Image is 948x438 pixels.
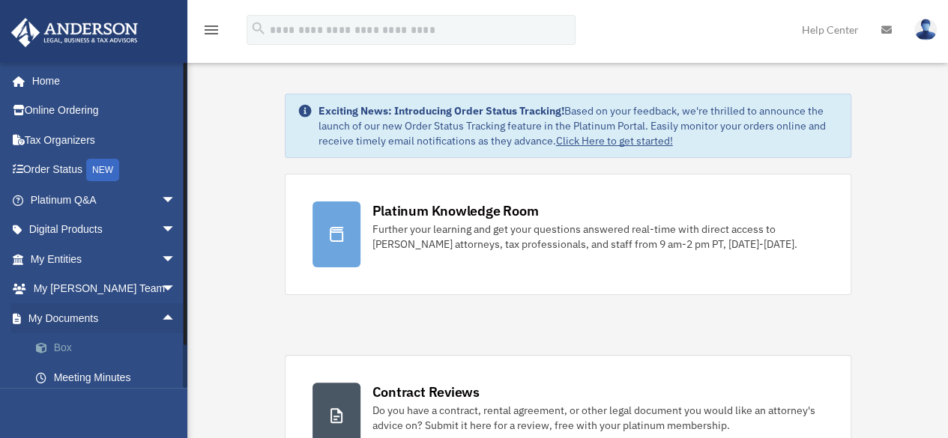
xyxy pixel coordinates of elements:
div: Contract Reviews [372,383,480,401]
span: arrow_drop_down [161,244,191,275]
a: My Entitiesarrow_drop_down [10,244,199,274]
i: menu [202,21,220,39]
i: search [250,20,267,37]
a: My Documentsarrow_drop_up [10,303,199,333]
a: Digital Productsarrow_drop_down [10,215,199,245]
a: Home [10,66,191,96]
span: arrow_drop_down [161,185,191,216]
a: Platinum Q&Aarrow_drop_down [10,185,199,215]
div: NEW [86,159,119,181]
a: Order StatusNEW [10,155,199,186]
a: Tax Organizers [10,125,199,155]
a: menu [202,26,220,39]
div: Do you have a contract, rental agreement, or other legal document you would like an attorney's ad... [372,403,824,433]
div: Based on your feedback, we're thrilled to announce the launch of our new Order Status Tracking fe... [318,103,839,148]
a: Click Here to get started! [556,134,673,147]
a: Online Ordering [10,96,199,126]
div: Platinum Knowledge Room [372,201,539,220]
span: arrow_drop_down [161,274,191,305]
img: User Pic [914,19,937,40]
a: Box [21,333,199,363]
a: My [PERSON_NAME] Teamarrow_drop_down [10,274,199,304]
strong: Exciting News: Introducing Order Status Tracking! [318,104,564,118]
a: Platinum Knowledge Room Further your learning and get your questions answered real-time with dire... [285,174,851,295]
span: arrow_drop_up [161,303,191,334]
div: Further your learning and get your questions answered real-time with direct access to [PERSON_NAM... [372,222,824,252]
span: arrow_drop_down [161,215,191,246]
img: Anderson Advisors Platinum Portal [7,18,142,47]
a: Meeting Minutes [21,362,199,392]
